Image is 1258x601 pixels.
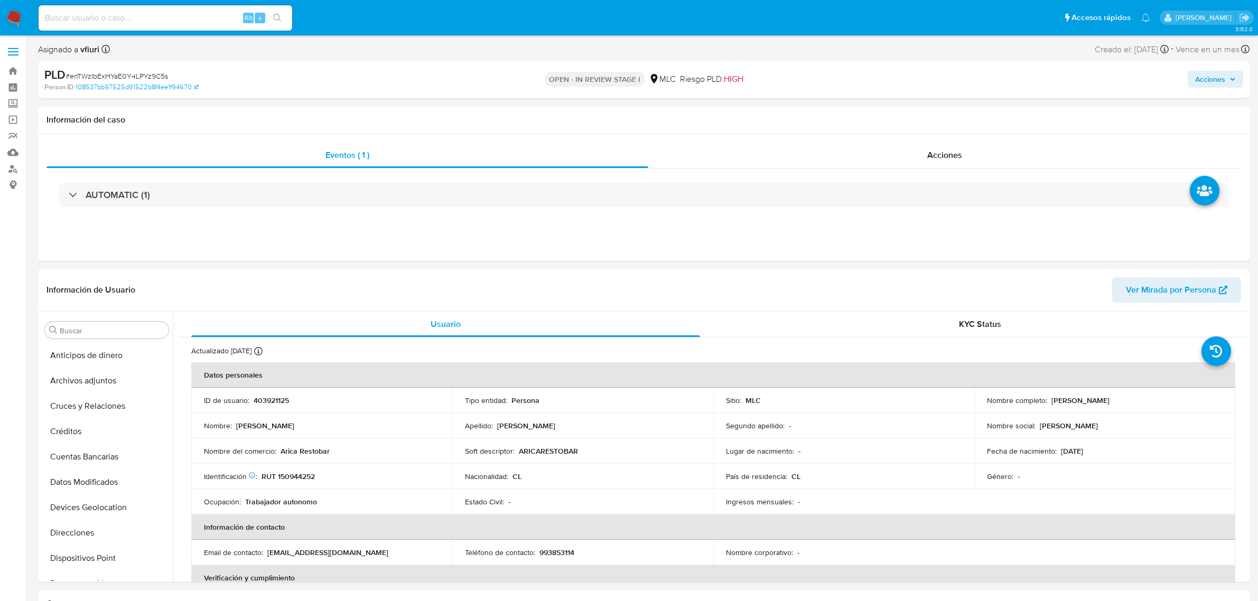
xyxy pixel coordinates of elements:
p: RUT 150944252 [262,472,315,481]
p: Identificación : [204,472,257,481]
button: search-icon [266,11,288,25]
p: Persona [511,396,539,405]
p: Email de contacto : [204,548,263,557]
p: [EMAIL_ADDRESS][DOMAIN_NAME] [267,548,388,557]
p: Fecha de nacimiento : [987,446,1057,456]
h3: AUTOMATIC (1) [86,189,150,201]
p: MLC [746,396,761,405]
th: Verificación y cumplimiento [191,565,1235,590]
span: Eventos ( 1 ) [325,149,369,161]
p: CL [791,472,800,481]
th: Información de contacto [191,514,1235,540]
p: - [1018,472,1020,481]
button: Cuentas Bancarias [41,444,173,469]
p: Arica Restobar [281,446,330,456]
button: Documentación [41,571,173,596]
span: # enTWzIbExHYaE0Y4LPYz9C5s [66,71,168,81]
input: Buscar [60,326,164,335]
p: Nombre completo : [987,396,1047,405]
p: [PERSON_NAME] [236,421,294,430]
button: Ver Mirada por Persona [1112,277,1241,303]
a: Notificaciones [1141,13,1150,22]
span: Alt [244,13,253,23]
p: 993853114 [539,548,574,557]
p: Tipo entidad : [465,396,507,405]
div: AUTOMATIC (1) [59,183,1228,207]
p: - [797,548,799,557]
p: - [798,446,800,456]
b: Person ID [44,82,73,92]
p: ARICARESTOBAR [519,446,578,456]
span: Acciones [927,149,962,161]
b: vfiuri [78,43,99,55]
p: Lugar de nacimiento : [726,446,794,456]
button: Archivos adjuntos [41,368,173,393]
p: [PERSON_NAME] [497,421,555,430]
b: PLD [44,66,66,83]
th: Datos personales [191,362,1235,388]
p: Soft descriptor : [465,446,515,456]
button: Anticipos de dinero [41,343,173,368]
p: Nacionalidad : [465,472,508,481]
p: Nombre : [204,421,232,430]
h1: Información del caso [46,115,1241,125]
p: - [798,497,800,506]
span: - [1171,42,1173,57]
input: Buscar usuario o caso... [39,11,292,25]
span: HIGH [724,73,743,85]
span: Acciones [1195,71,1225,88]
p: 403921125 [254,396,289,405]
span: Vence en un mes [1176,44,1240,55]
p: Estado Civil : [465,497,504,506]
p: [DATE] [1061,446,1083,456]
h1: Información de Usuario [46,285,135,295]
p: [PERSON_NAME] [1040,421,1098,430]
p: Teléfono de contacto : [465,548,535,557]
span: Riesgo PLD: [680,73,743,85]
button: Créditos [41,419,173,444]
p: ID de usuario : [204,396,249,405]
p: Trabajador autonomo [245,497,317,506]
button: Dispositivos Point [41,546,173,571]
p: OPEN - IN REVIEW STAGE I [545,72,645,87]
button: Acciones [1188,71,1243,88]
p: Nombre del comercio : [204,446,276,456]
p: - [789,421,791,430]
p: Nombre corporativo : [726,548,793,557]
div: Creado el: [DATE] [1095,42,1169,57]
a: Salir [1239,12,1250,23]
div: MLC [649,73,676,85]
p: valentina.fiuri@mercadolibre.com [1176,13,1235,23]
span: Asignado a [38,44,99,55]
span: Usuario [431,318,461,330]
button: Direcciones [41,520,173,546]
button: Devices Geolocation [41,495,173,520]
p: [PERSON_NAME] [1051,396,1110,405]
p: CL [512,472,521,481]
p: Actualizado [DATE] [191,346,251,356]
p: Ocupación : [204,497,241,506]
span: KYC Status [959,318,1001,330]
p: Apellido : [465,421,493,430]
button: Buscar [49,326,58,334]
a: 108537bb97525d91522b8f4ee1f94670 [76,82,199,92]
p: Segundo apellido : [726,421,785,430]
p: Nombre social : [987,421,1036,430]
span: Accesos rápidos [1071,12,1131,23]
p: Sitio : [726,396,741,405]
button: Datos Modificados [41,469,173,495]
p: País de residencia : [726,472,787,481]
button: Cruces y Relaciones [41,393,173,419]
span: Ver Mirada por Persona [1126,277,1216,303]
p: - [508,497,510,506]
p: Ingresos mensuales : [726,497,794,506]
span: s [258,13,262,23]
p: Género : [987,472,1013,481]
